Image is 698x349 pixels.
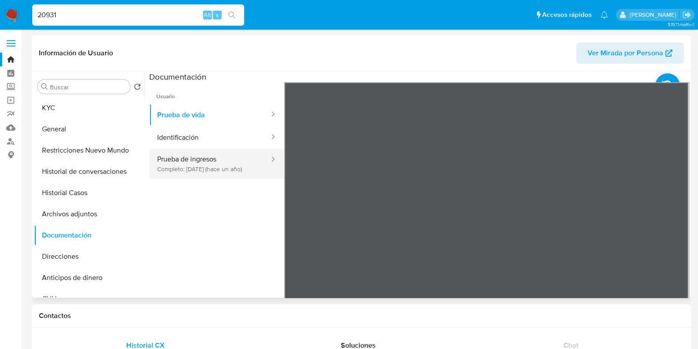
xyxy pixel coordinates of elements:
[34,182,144,203] button: Historial Casos
[34,246,144,267] button: Direcciones
[34,288,144,310] button: CVU
[542,10,592,19] span: Accesos rápidos
[34,97,144,119] button: KYC
[34,267,144,288] button: Anticipos de dinero
[32,9,244,21] input: Buscar usuario o caso...
[39,311,684,320] h1: Contactos
[39,49,113,58] h1: Información de Usuario
[588,42,663,64] span: Ver Mirada por Persona
[34,161,144,182] button: Historial de conversaciones
[34,119,144,140] button: General
[600,11,608,19] a: Notificaciones
[216,11,219,19] span: s
[629,11,679,19] p: noelia.huarte@mercadolibre.com
[41,83,48,90] button: Buscar
[50,83,127,91] input: Buscar
[34,225,144,246] button: Documentación
[34,140,144,161] button: Restricciones Nuevo Mundo
[134,83,141,93] button: Volver al orden por defecto
[682,10,691,19] a: Salir
[204,11,211,19] span: Alt
[34,203,144,225] button: Archivos adjuntos
[576,42,684,64] button: Ver Mirada por Persona
[223,9,241,21] button: search-icon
